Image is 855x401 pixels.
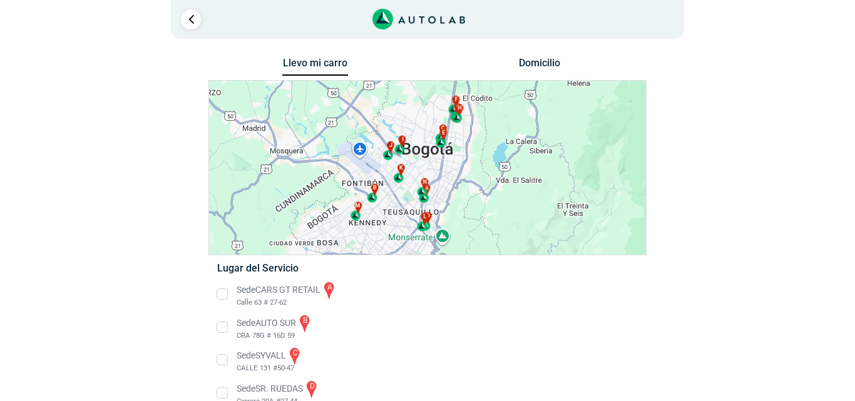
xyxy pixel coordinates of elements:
span: h [458,104,461,113]
span: m [355,201,360,210]
a: Ir al paso anterior [181,9,201,29]
span: f [455,96,458,104]
span: e [442,129,445,138]
h5: Lugar del Servicio [217,262,637,274]
span: n [422,178,426,187]
span: k [399,164,403,173]
span: d [426,212,430,221]
button: Domicilio [507,57,573,75]
span: i [402,136,404,145]
span: c [441,124,445,133]
span: l [423,213,426,221]
span: g [456,103,460,112]
span: b [373,184,377,193]
a: Link al sitio de autolab [372,13,466,24]
span: j [389,141,392,150]
button: Llevo mi carro [282,57,348,76]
